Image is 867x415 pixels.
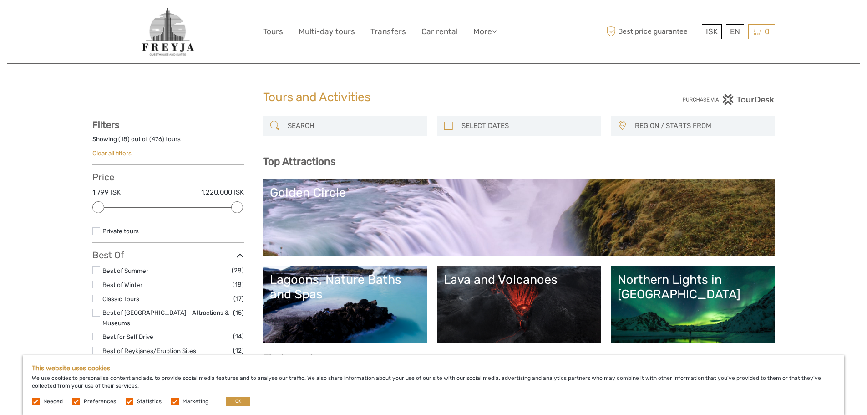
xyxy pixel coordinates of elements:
[444,272,594,287] div: Lava and Volcanoes
[102,227,139,235] a: Private tours
[102,347,196,354] a: Best of Reykjanes/Eruption Sites
[137,398,162,405] label: Statistics
[121,135,127,143] label: 18
[84,398,116,405] label: Preferences
[233,331,244,342] span: (14)
[102,267,148,274] a: Best of Summer
[233,345,244,356] span: (12)
[233,293,244,304] span: (17)
[43,398,63,405] label: Needed
[226,397,250,406] button: OK
[102,333,153,340] a: Best for Self Drive
[201,188,244,197] label: 1.220.000 ISK
[92,119,119,130] strong: Filters
[92,135,244,149] div: Showing ( ) out of ( ) tours
[92,149,132,157] a: Clear all filters
[370,25,406,38] a: Transfers
[631,118,771,133] button: REGION / STARTS FROM
[233,279,244,290] span: (18)
[270,272,421,336] a: Lagoons, Nature Baths and Spas
[726,24,744,39] div: EN
[682,94,775,105] img: PurchaseViaTourDesk.png
[102,295,139,302] a: Classic Tours
[473,25,497,38] a: More
[284,118,423,134] input: SEARCH
[421,25,458,38] a: Car rental
[92,250,244,261] h3: Best Of
[299,25,355,38] a: Multi-day tours
[270,185,768,249] a: Golden Circle
[102,281,142,288] a: Best of Winter
[618,272,768,302] div: Northern Lights in [GEOGRAPHIC_DATA]
[270,185,768,200] div: Golden Circle
[141,7,195,56] img: General Info:
[32,364,835,372] h5: This website uses cookies
[152,135,162,143] label: 476
[183,398,208,405] label: Marketing
[263,25,283,38] a: Tours
[706,27,718,36] span: ISK
[232,265,244,276] span: (28)
[270,272,421,302] div: Lagoons, Nature Baths and Spas
[604,24,700,39] span: Best price guarantee
[23,355,844,415] div: We use cookies to personalise content and ads, to provide social media features and to analyse ou...
[263,353,330,365] b: Find your tour
[233,307,244,318] span: (15)
[618,272,768,336] a: Northern Lights in [GEOGRAPHIC_DATA]
[763,27,771,36] span: 0
[444,272,594,336] a: Lava and Volcanoes
[458,118,597,134] input: SELECT DATES
[263,155,335,168] b: Top Attractions
[92,172,244,183] h3: Price
[92,188,121,197] label: 1.799 ISK
[102,309,229,327] a: Best of [GEOGRAPHIC_DATA] - Attractions & Museums
[263,90,604,105] h1: Tours and Activities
